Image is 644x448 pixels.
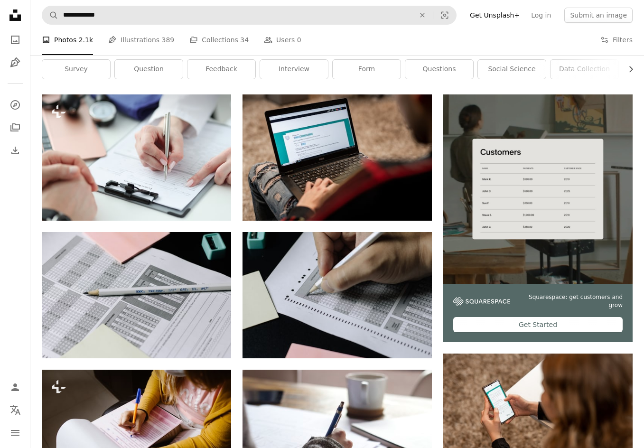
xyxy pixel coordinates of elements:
[42,428,231,437] a: Latin woman hands writing and signing a document or a questionnaire in South America
[115,60,183,79] a: question
[478,60,546,79] a: social science
[333,60,401,79] a: form
[6,141,25,160] a: Download History
[42,153,231,162] a: Medic filling out patients medical history in clinic closeup. Doctor visit concept
[42,60,110,79] a: survey
[243,153,432,162] a: a person sitting on the floor using a laptop
[6,6,25,27] a: Home — Unsplash
[189,25,249,55] a: Collections 34
[464,8,525,23] a: Get Unsplash+
[42,6,457,25] form: Find visuals sitewide
[42,232,231,358] img: gray and white click pen on white printer paper
[622,60,633,79] button: scroll list to the right
[6,95,25,114] a: Explore
[405,60,473,79] a: questions
[564,8,633,23] button: Submit an image
[42,94,231,221] img: Medic filling out patients medical history in clinic closeup. Doctor visit concept
[443,94,633,284] img: file-1747939376688-baf9a4a454ffimage
[260,60,328,79] a: interview
[264,25,301,55] a: Users 0
[42,6,58,24] button: Search Unsplash
[243,94,432,221] img: a person sitting on the floor using a laptop
[240,35,249,45] span: 34
[243,232,432,358] img: person writing on white paper
[6,118,25,137] a: Collections
[453,317,623,332] div: Get Started
[243,290,432,299] a: person writing on white paper
[297,35,301,45] span: 0
[551,60,618,79] a: data collection
[6,423,25,442] button: Menu
[453,297,510,306] img: file-1747939142011-51e5cc87e3c9
[600,25,633,55] button: Filters
[187,60,255,79] a: feedback
[433,6,456,24] button: Visual search
[6,401,25,420] button: Language
[162,35,175,45] span: 389
[525,8,557,23] a: Log in
[108,25,174,55] a: Illustrations 389
[243,428,432,437] a: person writing on brown wooden table near white ceramic mug
[443,94,633,342] a: Squarespace: get customers and growGet Started
[6,53,25,72] a: Illustrations
[412,6,433,24] button: Clear
[6,378,25,397] a: Log in / Sign up
[443,412,633,420] a: a woman sitting on the ground looking at her cell phone
[522,293,623,309] span: Squarespace: get customers and grow
[6,30,25,49] a: Photos
[42,290,231,299] a: gray and white click pen on white printer paper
